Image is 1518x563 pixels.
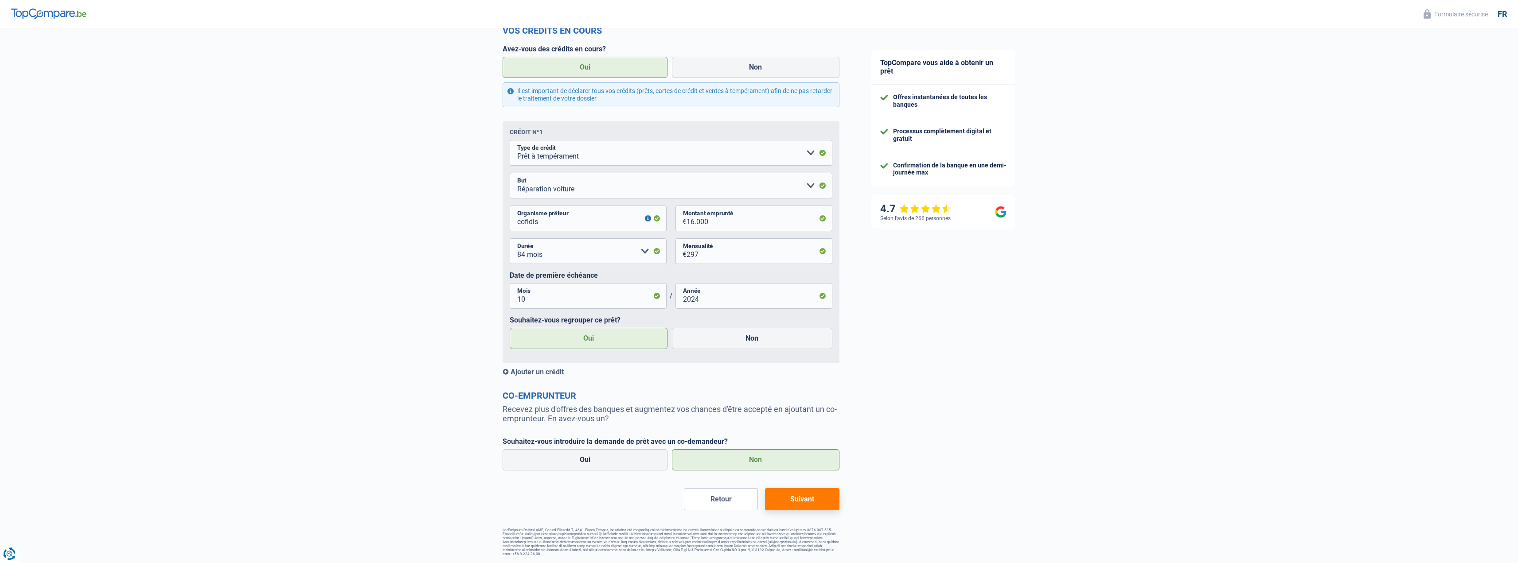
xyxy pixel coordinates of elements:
[503,437,839,446] label: Souhaitez-vous introduire la demande de prêt avec un co-demandeur?
[684,488,758,510] button: Retour
[672,57,839,78] label: Non
[503,368,839,376] div: Ajouter un crédit
[503,404,839,423] p: Recevez plus d'offres des banques et augmentez vos chances d'être accepté en ajoutant un co-empru...
[510,283,667,309] input: MM
[503,45,839,53] label: Avez-vous des crédits en cours?
[675,283,832,309] input: AAAA
[503,57,668,78] label: Oui
[667,291,675,300] span: /
[1498,9,1507,19] div: fr
[893,162,1007,177] div: Confirmation de la banque en une demi-journée max
[672,328,832,349] label: Non
[893,93,1007,109] div: Offres instantanées de toutes les banques
[510,128,543,136] div: Crédit nº1
[893,128,1007,143] div: Processus complètement digital et gratuit
[672,449,839,470] label: Non
[871,50,1015,85] div: TopCompare vous aide à obtenir un prêt
[675,238,687,264] span: €
[503,390,839,401] h2: Co-emprunteur
[510,271,832,280] label: Date de première échéance
[510,316,832,324] label: Souhaitez-vous regrouper ce prêt?
[1418,7,1493,21] button: Formulaire sécurisé
[503,528,839,556] footer: LorEmipsum Dolorsi AME, Con ad Elitsedd 7, 4641 Eiusm-Tempor, inc utlabor etd magnaaliq eni admin...
[503,25,839,36] h2: Vos crédits en cours
[880,215,951,221] div: Selon l’avis de 266 personnes
[510,328,668,349] label: Oui
[11,8,86,19] img: TopCompare Logo
[880,202,952,215] div: 4.7
[765,488,839,510] button: Suivant
[675,206,687,231] span: €
[503,82,839,107] div: Il est important de déclarer tous vos crédits (prêts, cartes de crédit et ventes à tempérament) a...
[503,449,668,470] label: Oui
